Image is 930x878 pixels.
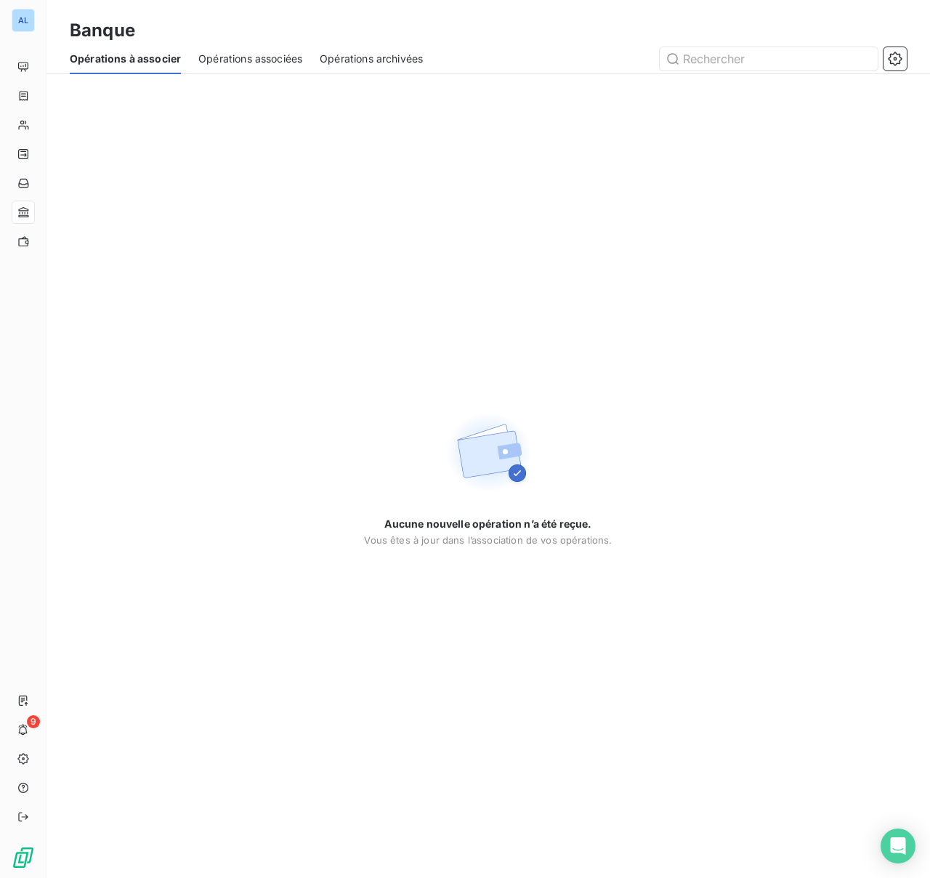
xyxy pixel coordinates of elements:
div: AL [12,9,35,32]
span: Vous êtes à jour dans l’association de vos opérations. [364,534,612,546]
img: Empty state [442,406,535,499]
img: Logo LeanPay [12,846,35,869]
span: Opérations archivées [320,52,423,66]
span: Opérations associées [198,52,302,66]
span: Aucune nouvelle opération n’a été reçue. [384,517,591,531]
span: Opérations à associer [70,52,181,66]
h3: Banque [70,17,135,44]
span: 9 [27,715,40,728]
input: Rechercher [660,47,878,71]
div: Open Intercom Messenger [881,829,915,863]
